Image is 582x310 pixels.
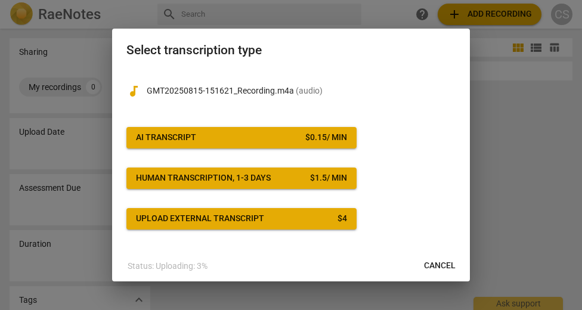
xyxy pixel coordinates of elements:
[136,172,271,184] div: Human transcription, 1-3 days
[147,85,456,97] p: GMT20250815-151621_Recording.m4a(audio)
[126,127,357,148] button: AI Transcript$0.15/ min
[126,84,141,98] span: audiotrack
[126,208,357,230] button: Upload external transcript$4
[310,172,347,184] div: $ 1.5 / min
[126,43,456,58] h2: Select transcription type
[128,260,208,272] p: Status: Uploading: 3%
[296,86,323,95] span: ( audio )
[338,213,347,225] div: $ 4
[424,260,456,272] span: Cancel
[136,213,264,225] div: Upload external transcript
[414,255,465,277] button: Cancel
[136,132,196,144] div: AI Transcript
[126,168,357,189] button: Human transcription, 1-3 days$1.5/ min
[305,132,347,144] div: $ 0.15 / min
